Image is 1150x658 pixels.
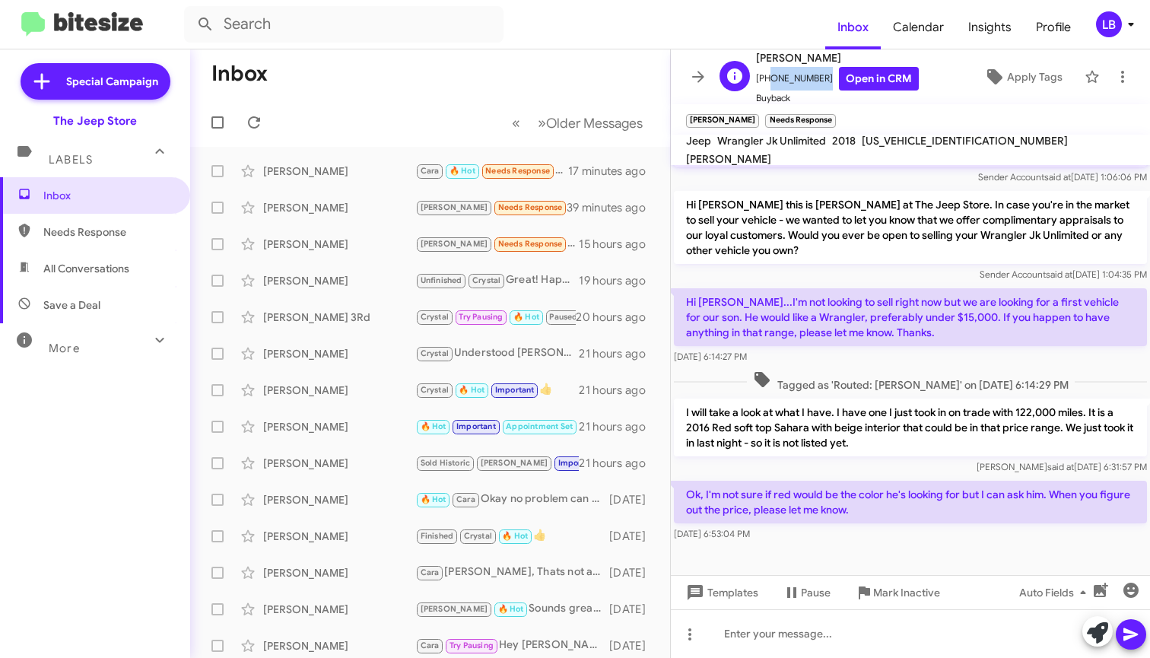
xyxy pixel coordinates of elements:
span: Try Pausing [450,641,494,650]
span: » [538,113,546,132]
div: 17 minutes ago [568,164,658,179]
div: [DATE] [609,565,658,580]
div: [PERSON_NAME] [263,273,415,288]
a: Calendar [881,5,956,49]
span: 2018 [832,134,856,148]
div: Sounds great [PERSON_NAME], Thank you ! [415,600,609,618]
div: [PERSON_NAME] [263,529,415,544]
span: Apply Tags [1007,63,1063,91]
span: Needs Response [498,239,563,249]
span: Crystal [464,531,492,541]
a: Profile [1024,5,1083,49]
span: [PERSON_NAME] [421,604,488,614]
span: 🔥 Hot [513,312,539,322]
p: I will take a look at what I have. I have one I just took in on trade with 122,000 miles. It is a... [674,399,1147,456]
div: 15 hours ago [579,237,658,252]
span: Insights [956,5,1024,49]
div: 👍 [415,527,609,545]
div: [PERSON_NAME] [263,383,415,398]
small: Needs Response [765,114,835,128]
div: Understood. We will update our records here. thank you. [415,454,579,472]
div: [DATE] [609,492,658,507]
span: [PHONE_NUMBER] [756,67,919,91]
span: Auto Fields [1019,579,1092,606]
a: Open in CRM [839,67,919,91]
span: Labels [49,153,93,167]
span: [PERSON_NAME] [686,152,771,166]
div: [PERSON_NAME], Thats not a problem. Just for the future, When you put in an inquiry you will have... [415,564,609,581]
span: Inbox [43,188,173,203]
div: [PERSON_NAME] [263,164,415,179]
span: 🔥 Hot [459,385,484,395]
div: [PERSON_NAME] 3Rd [263,310,415,325]
span: Sender Account [DATE] 1:04:35 PM [980,269,1147,280]
span: Cara [421,567,440,577]
div: Okay no problem can you remind me what the msrp is expected to be and the color of the jeep [415,491,609,508]
nav: Page navigation example [504,107,652,138]
div: [DATE] [609,529,658,544]
div: [PERSON_NAME] [263,200,415,215]
div: Great! Happy to help [PERSON_NAME], with a vehicle a bit older and higher mileage we would really... [415,272,579,289]
p: Hi [PERSON_NAME]...I'm not looking to sell right now but we are looking for a first vehicle for o... [674,288,1147,346]
span: [PERSON_NAME] [421,202,488,212]
span: « [512,113,520,132]
div: [DATE] [609,638,658,653]
span: Appointment Set [506,421,573,431]
div: [PERSON_NAME] [263,638,415,653]
span: [PERSON_NAME] [756,49,919,67]
span: Cara [456,494,475,504]
span: Buyback [756,91,919,106]
p: Ok, I'm not sure if red would be the color he's looking for but I can ask him. When you figure ou... [674,481,1147,523]
span: Sender Account [DATE] 1:06:06 PM [978,171,1147,183]
span: Sold Historic [421,458,471,468]
div: 21 hours ago [579,346,658,361]
button: Apply Tags [968,63,1077,91]
span: 🔥 Hot [502,531,528,541]
span: [DATE] 6:14:27 PM [674,351,747,362]
small: [PERSON_NAME] [686,114,759,128]
div: Hey [PERSON_NAME] which jeep dealership is this? [415,199,567,216]
div: 20 hours ago [576,310,658,325]
span: Crystal [421,348,449,358]
span: Cara [421,641,440,650]
span: 🔥 Hot [450,166,475,176]
span: Needs Response [43,224,173,240]
span: [US_VEHICLE_IDENTIFICATION_NUMBER] [862,134,1068,148]
div: 👍 [415,381,579,399]
div: [PERSON_NAME] [263,346,415,361]
input: Search [184,6,504,43]
button: Auto Fields [1007,579,1104,606]
span: Wrangler Jk Unlimited [717,134,826,148]
button: Previous [503,107,529,138]
span: Try Pausing [459,312,503,322]
span: Crystal [421,312,449,322]
span: 🔥 Hot [498,604,524,614]
span: Important [558,458,598,468]
div: 39 minutes ago [567,200,658,215]
span: [DATE] 6:53:04 PM [674,528,750,539]
button: Mark Inactive [843,579,952,606]
span: [PERSON_NAME] [421,239,488,249]
div: The Jeep Store [53,113,137,129]
div: LB [1096,11,1122,37]
span: Jeep [686,134,711,148]
div: [PERSON_NAME] [263,602,415,617]
div: Understood [PERSON_NAME] thank you for the update and we will contact you as we get into septembe... [415,418,579,435]
span: Unfinished [421,275,462,285]
span: said at [1044,171,1071,183]
h1: Inbox [211,62,268,86]
div: would love to look at the 4xe sahara and the regular sahara if you have one on the lot. looking t... [415,162,568,180]
div: [PERSON_NAME] [263,565,415,580]
span: said at [1046,269,1072,280]
div: very welcome [415,308,576,326]
div: [PERSON_NAME] [263,492,415,507]
span: 🔥 Hot [421,494,446,504]
span: Tagged as 'Routed: [PERSON_NAME]' on [DATE] 6:14:29 PM [747,370,1075,393]
span: All Conversations [43,261,129,276]
p: Hi [PERSON_NAME] this is [PERSON_NAME] at The Jeep Store. In case you're in the market to sell yo... [674,191,1147,264]
a: Special Campaign [21,63,170,100]
button: Pause [770,579,843,606]
span: Save a Deal [43,297,100,313]
div: [DATE] [609,602,658,617]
